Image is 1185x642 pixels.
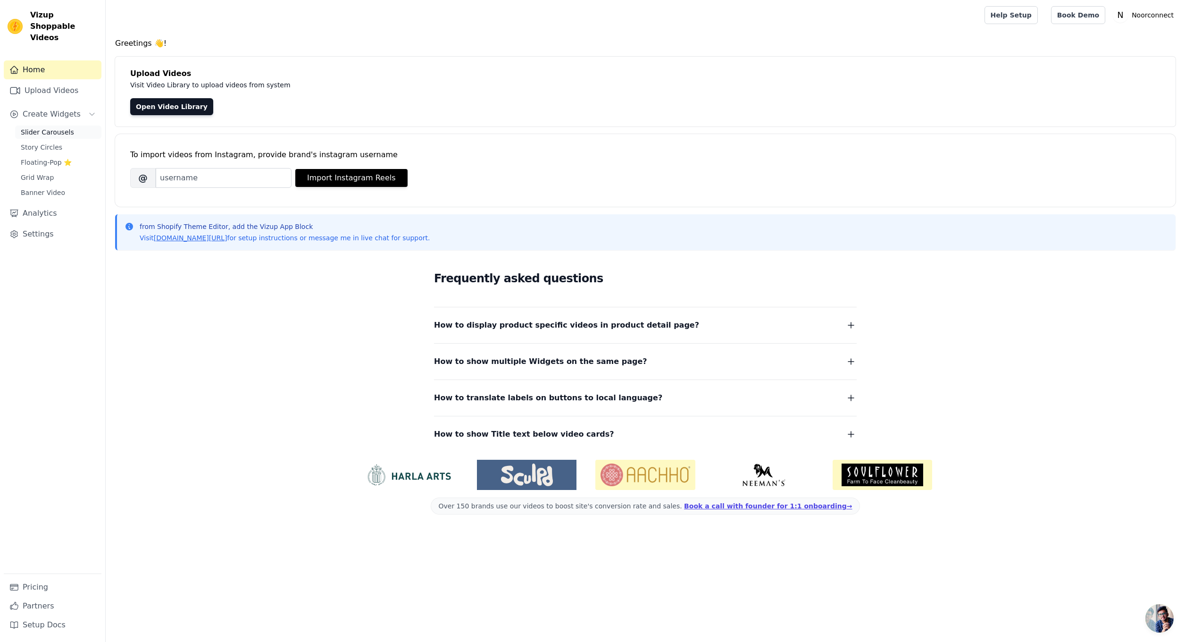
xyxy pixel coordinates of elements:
img: Vizup [8,19,23,34]
span: How to show Title text below video cards? [434,428,614,441]
a: [DOMAIN_NAME][URL] [154,234,227,242]
text: N [1118,10,1124,20]
span: Floating-Pop ⭐ [21,158,72,167]
a: Upload Videos [4,81,101,100]
span: Vizup Shoppable Videos [30,9,98,43]
a: Story Circles [15,141,101,154]
a: Pricing [4,578,101,597]
a: Settings [4,225,101,244]
p: Visit for setup instructions or message me in live chat for support. [140,233,430,243]
span: Grid Wrap [21,173,54,182]
img: Aachho [595,460,695,490]
p: from Shopify Theme Editor, add the Vizup App Block [140,222,430,231]
a: 开放式聊天 [1145,604,1174,633]
button: Import Instagram Reels [295,169,408,187]
button: How to show multiple Widgets on the same page? [434,355,857,368]
h4: Greetings 👋! [115,38,1176,49]
a: Floating-Pop ⭐ [15,156,101,169]
span: How to display product specific videos in product detail page? [434,319,699,332]
a: Home [4,60,101,79]
a: Grid Wrap [15,171,101,184]
h4: Upload Videos [130,68,1160,79]
p: Noorconnect [1128,7,1177,24]
button: How to show Title text below video cards? [434,428,857,441]
button: How to translate labels on buttons to local language? [434,391,857,405]
span: @ [130,168,156,188]
img: Sculpd US [477,464,576,486]
a: Book Demo [1051,6,1105,24]
p: Visit Video Library to upload videos from system [130,79,553,91]
span: Slider Carousels [21,127,74,137]
img: Soulflower [833,460,932,490]
button: How to display product specific videos in product detail page? [434,319,857,332]
img: HarlaArts [359,464,458,486]
span: How to show multiple Widgets on the same page? [434,355,647,368]
a: Partners [4,597,101,616]
span: Banner Video [21,188,65,197]
span: Create Widgets [23,109,81,120]
a: Analytics [4,204,101,223]
button: Create Widgets [4,105,101,124]
a: Book a call with founder for 1:1 onboarding [684,502,852,510]
div: To import videos from Instagram, provide brand's instagram username [130,149,1160,160]
a: Setup Docs [4,616,101,634]
a: Slider Carousels [15,126,101,139]
button: N Noorconnect [1113,7,1177,24]
a: Banner Video [15,186,101,199]
h2: Frequently asked questions [434,269,857,288]
input: username [156,168,292,188]
img: Neeman's [714,464,814,486]
span: Story Circles [21,143,62,152]
a: Open Video Library [130,98,213,115]
span: How to translate labels on buttons to local language? [434,391,662,405]
a: Help Setup [985,6,1038,24]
